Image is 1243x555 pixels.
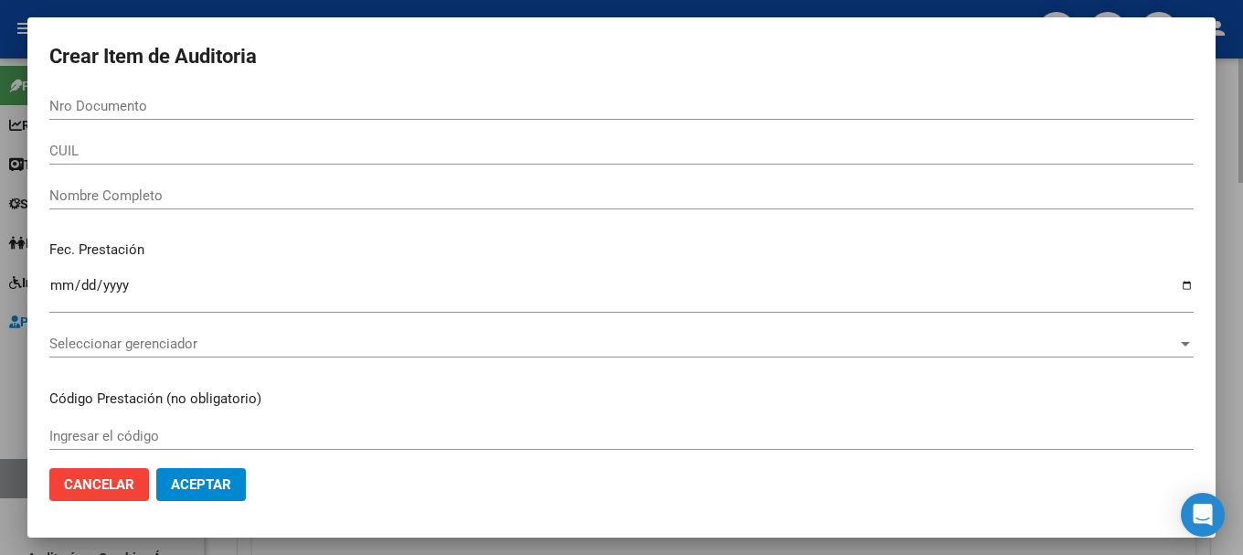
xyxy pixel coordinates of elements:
[49,240,1194,261] p: Fec. Prestación
[49,336,1177,352] span: Seleccionar gerenciador
[49,389,1194,410] p: Código Prestación (no obligatorio)
[49,39,1194,74] h2: Crear Item de Auditoria
[1181,493,1225,537] div: Open Intercom Messenger
[171,476,231,493] span: Aceptar
[156,468,246,501] button: Aceptar
[64,476,134,493] span: Cancelar
[49,468,149,501] button: Cancelar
